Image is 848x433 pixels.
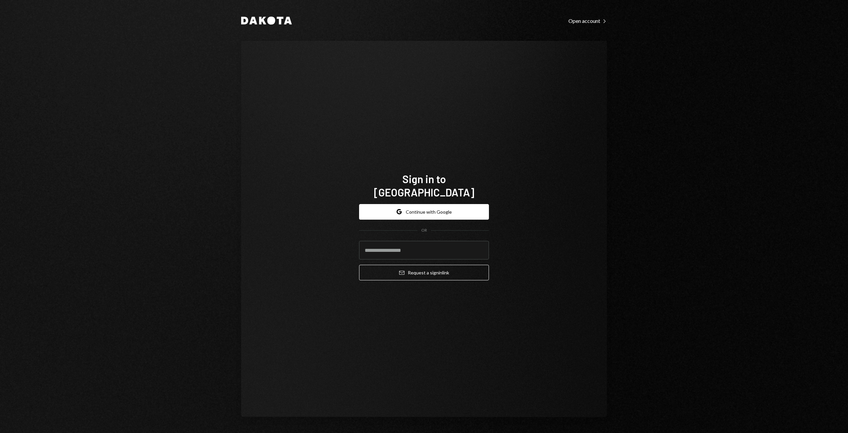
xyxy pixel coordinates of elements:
[476,246,484,254] keeper-lock: Open Keeper Popup
[359,172,489,199] h1: Sign in to [GEOGRAPHIC_DATA]
[359,204,489,220] button: Continue with Google
[359,265,489,280] button: Request a signinlink
[421,228,427,233] div: OR
[568,18,607,24] div: Open account
[568,17,607,24] a: Open account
